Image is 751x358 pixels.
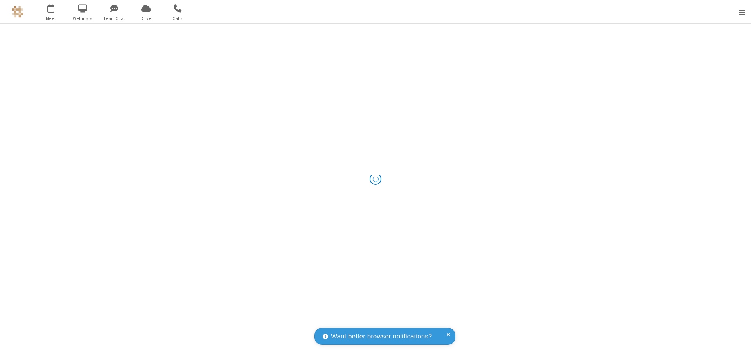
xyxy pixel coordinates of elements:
[12,6,23,18] img: QA Selenium DO NOT DELETE OR CHANGE
[68,15,97,22] span: Webinars
[131,15,161,22] span: Drive
[163,15,192,22] span: Calls
[100,15,129,22] span: Team Chat
[331,331,432,342] span: Want better browser notifications?
[36,15,66,22] span: Meet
